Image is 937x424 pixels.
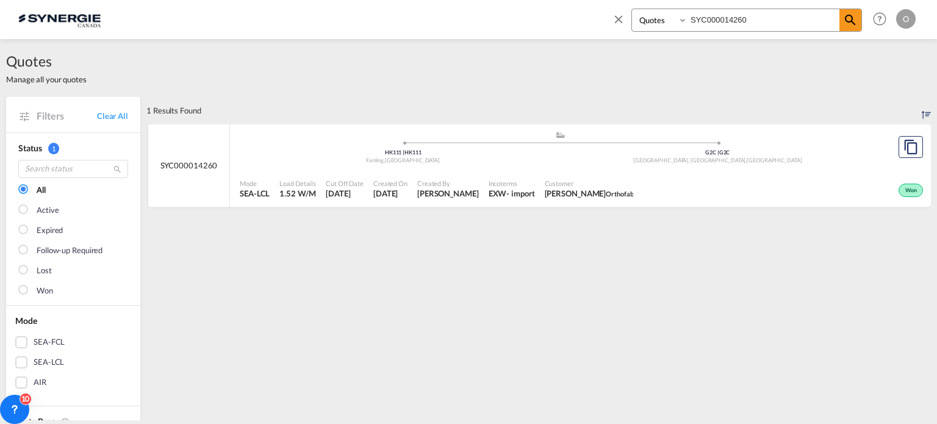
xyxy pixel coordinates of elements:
[606,190,633,198] span: Orthofab
[240,179,270,188] span: Mode
[18,160,128,178] input: Search status
[148,124,931,207] div: SYC000014260 assets/icons/custom/ship-fill.svgassets/icons/custom/roll-o-plane.svgOrigin Hong Kon...
[843,13,858,27] md-icon: icon-magnify
[113,165,122,174] md-icon: icon-magnify
[404,149,422,156] span: HK111
[146,97,201,124] div: 1 Results Found
[747,157,802,163] span: [GEOGRAPHIC_DATA]
[160,160,218,171] span: SYC000014260
[240,188,270,199] span: SEA-LCL
[326,188,364,199] span: 22 Aug 2025
[506,188,534,199] div: - import
[489,179,535,188] span: Incoterms
[612,12,625,26] md-icon: icon-close
[905,187,920,195] span: Won
[869,9,896,31] div: Help
[15,336,131,348] md-checkbox: SEA-FCL
[18,143,41,153] span: Status
[896,9,916,29] div: O
[18,142,128,154] div: Status 1
[366,157,384,163] span: Fanling
[37,265,52,277] div: Lost
[553,132,568,138] md-icon: assets/icons/custom/ship-fill.svg
[385,157,440,163] span: [GEOGRAPHIC_DATA]
[326,179,364,188] span: Cut Off Date
[34,356,64,368] div: SEA-LCL
[899,136,923,158] button: Copy Quote
[34,376,46,389] div: AIR
[97,110,128,121] a: Clear All
[37,184,46,196] div: All
[633,157,747,163] span: [GEOGRAPHIC_DATA], [GEOGRAPHIC_DATA]
[15,376,131,389] md-checkbox: AIR
[719,149,730,156] span: G2C
[869,9,890,29] span: Help
[489,188,535,199] div: EXW import
[745,157,747,163] span: ,
[15,356,131,368] md-checkbox: SEA-LCL
[37,204,59,217] div: Active
[37,245,102,257] div: Follow-up Required
[717,149,719,156] span: |
[279,189,315,198] span: 1.52 W/M
[385,149,404,156] span: HK111
[903,140,918,154] md-icon: assets/icons/custom/copyQuote.svg
[18,5,101,33] img: 1f56c880d42311ef80fc7dca854c8e59.png
[545,179,634,188] span: Customer
[373,179,407,188] span: Created On
[687,9,839,31] input: Enter Quotation Number
[403,149,404,156] span: |
[545,188,634,199] span: Maurice Lecuyer Orthofab
[15,315,37,326] span: Mode
[37,285,53,297] div: Won
[373,188,407,199] span: 22 Aug 2025
[37,109,97,123] span: Filters
[34,336,65,348] div: SEA-FCL
[705,149,719,156] span: G2C
[37,225,63,237] div: Expired
[922,97,931,124] div: Sort by: Created On
[6,74,87,85] span: Manage all your quotes
[417,179,479,188] span: Created By
[839,9,861,31] span: icon-magnify
[48,143,59,154] span: 1
[417,188,479,199] span: Karen Mercier
[899,184,923,197] div: Won
[279,179,316,188] span: Load Details
[489,188,507,199] div: EXW
[6,51,87,71] span: Quotes
[612,9,631,38] span: icon-close
[384,157,385,163] span: ,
